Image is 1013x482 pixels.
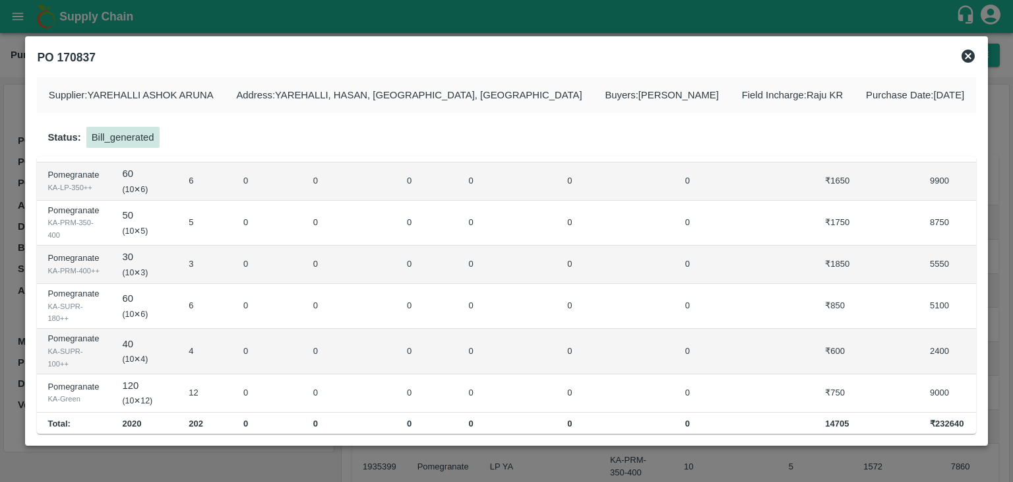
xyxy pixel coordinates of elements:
td: 0 [303,329,396,374]
td: 0 [557,246,674,284]
div: 40 [122,337,168,351]
td: 0 [557,162,674,201]
td: 0 [396,283,458,329]
span: Bill_generated [86,127,160,148]
td: 0 [303,374,396,413]
td: 0 [396,246,458,284]
td: 0 [458,283,557,329]
b: 0 [567,419,572,429]
b: 0 [469,419,474,429]
td: 0 [233,162,303,201]
td: 0 [458,329,557,374]
div: KA-Green [47,393,101,405]
td: 0 [396,374,458,413]
td: 0 [233,329,303,374]
td: ₹600 [814,329,919,374]
td: 0 [233,200,303,246]
td: 0 [396,200,458,246]
td: 6 [178,162,233,201]
td: ₹750 [814,374,919,413]
div: KA-SUPR-180++ [47,300,101,325]
small: ( 10 ✕ 6 ) [122,185,148,194]
b: 0 [685,419,690,429]
td: 0 [233,374,303,413]
td: Pomegranate [37,374,111,413]
div: Purchase Date : [DATE] [855,77,976,113]
td: 0 [675,329,815,374]
small: ( 10 ✕ 12 ) [122,396,152,405]
b: 0 [407,419,412,429]
td: 0 [458,200,557,246]
td: Pomegranate [37,162,111,201]
b: ₹232640 [930,419,964,429]
b: Status: [47,132,80,143]
td: ₹850 [814,283,919,329]
small: ( 10 ✕ 6 ) [122,310,148,319]
td: 0 [303,200,396,246]
td: 0 [303,283,396,329]
td: 5 [178,200,233,246]
td: 0 [303,246,396,284]
div: 30 [122,250,168,264]
td: 3 [178,246,233,284]
div: KA-PRM-400++ [47,265,101,277]
div: Buyers : [PERSON_NAME] [594,77,730,113]
div: 60 [122,166,168,181]
td: 0 [458,162,557,201]
div: 60 [122,291,168,306]
td: 0 [458,246,557,284]
small: ( 10 ✕ 3 ) [122,268,148,277]
td: Pomegranate [37,329,111,374]
div: 120 [122,378,168,393]
td: 0 [233,246,303,284]
td: Pomegranate [37,200,111,246]
td: 9000 [919,374,976,413]
td: Pomegranate [37,246,111,284]
td: 0 [675,246,815,284]
div: Field Incharge : Raju KR [730,77,854,113]
td: 0 [458,374,557,413]
td: 0 [557,329,674,374]
td: 0 [233,283,303,329]
div: KA-PRM-350-400 [47,217,101,241]
b: 202 [189,419,203,429]
td: 0 [396,162,458,201]
td: 2400 [919,329,976,374]
td: 0 [557,283,674,329]
td: 8750 [919,200,976,246]
td: 9900 [919,162,976,201]
b: 2020 [122,419,141,429]
td: 0 [675,162,815,201]
td: ₹1750 [814,200,919,246]
td: 0 [557,200,674,246]
td: 0 [675,200,815,246]
b: 0 [313,419,318,429]
b: 0 [243,419,248,429]
b: Total: [47,419,70,429]
td: ₹1650 [814,162,919,201]
small: ( 10 ✕ 5 ) [122,226,148,236]
td: Pomegranate [37,283,111,329]
div: KA-LP-350++ [47,182,101,193]
td: 6 [178,283,233,329]
div: 50 [122,208,168,223]
b: PO 170837 [37,51,96,64]
td: 0 [557,374,674,413]
td: 4 [178,329,233,374]
div: KA-SUPR-100++ [47,345,101,370]
div: Address : YAREHALLI, HASAN, [GEOGRAPHIC_DATA], [GEOGRAPHIC_DATA] [225,77,594,113]
td: 0 [675,374,815,413]
td: 5550 [919,246,976,284]
td: ₹1850 [814,246,919,284]
b: 14705 [825,419,849,429]
td: 0 [396,329,458,374]
div: Supplier : YAREHALLI ASHOK ARUNA [37,77,225,113]
td: 0 [303,162,396,201]
td: 0 [675,283,815,329]
td: 12 [178,374,233,413]
small: ( 10 ✕ 4 ) [122,355,148,364]
td: 5100 [919,283,976,329]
